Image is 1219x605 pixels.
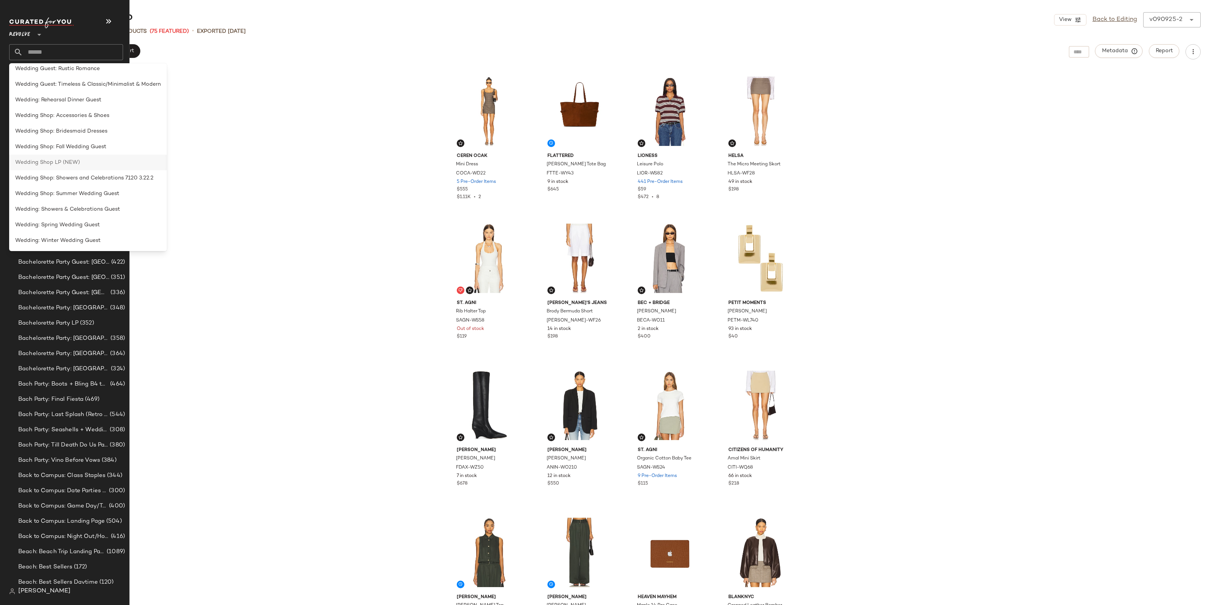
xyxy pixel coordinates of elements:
span: 9 in stock [547,179,568,186]
span: (422) [110,258,125,267]
span: FDAX-WZ50 [456,464,484,471]
span: (324) [109,365,125,373]
span: (507) [53,212,70,221]
span: Beach: Best Sellers Daytime [18,578,98,587]
p: Exported [DATE] [197,27,246,35]
span: $198 [728,186,739,193]
span: (358) [109,334,125,343]
span: St. Agni [457,300,521,307]
img: LIOR-WS82_V1.jpg [632,73,708,150]
span: $198 [547,333,558,340]
span: View [1058,17,1071,23]
span: (351) [109,273,125,282]
span: Flattered [547,153,612,160]
img: svg%3e [639,288,644,293]
span: (400) [107,502,125,511]
span: BECA-WO11 [637,317,665,324]
span: (440) [78,227,96,236]
span: BLANKNYC [728,594,793,601]
span: Bachelorette Party: [GEOGRAPHIC_DATA] [18,334,109,343]
span: (1722) [78,166,96,175]
span: $550 [547,480,559,487]
span: (464) [109,380,125,389]
span: (250) [109,151,125,160]
span: [PERSON_NAME] [547,455,586,462]
img: ANIN-WO210_V1.jpg [541,367,618,444]
span: PETM-WL740 [728,317,758,324]
span: [PERSON_NAME] [457,594,521,601]
span: 5 Pre-Order Items [457,179,496,186]
img: svg%3e [730,141,734,146]
span: Report [1155,48,1173,54]
span: Latin Heritage Month Brands- DO NOT DELETE [18,197,105,206]
span: [PERSON_NAME] [547,594,612,601]
img: BLAN-WO439_V1.jpg [722,514,799,591]
span: [PERSON_NAME] [637,308,676,315]
span: 12 in stock [547,473,571,480]
span: (21) [77,182,89,190]
span: Amal Mini Skirt [728,455,760,462]
span: FTTE-WY43 [547,170,574,177]
span: Bec + Bridge [638,300,702,307]
img: svg%3e [639,435,644,440]
span: (55) [101,121,114,130]
span: Bach Party: Boots + Bling B4 the Ring [18,380,109,389]
img: BECA-WO11_V1.jpg [632,220,708,297]
button: View [1054,14,1086,26]
span: (364) [109,349,125,358]
span: Baby Shower Dresses [18,227,78,236]
span: fall luxe brown codes [18,182,77,190]
span: 2 in stock [638,326,659,333]
span: 9.5 Last 60 Receipt Dresses Selling [18,151,109,160]
span: $645 [547,186,559,193]
span: (344) [106,471,122,480]
span: Revolve [9,26,30,40]
span: Bachelorette Party Guest: [GEOGRAPHIC_DATA] [18,258,110,267]
span: [PERSON_NAME] [457,447,521,454]
span: (352) [78,319,94,328]
span: SAGN-WS24 [637,464,665,471]
span: $400 [638,333,651,340]
span: Back to Campus: Landing Page [18,517,105,526]
span: [PERSON_NAME] [728,308,767,315]
span: $119 [457,333,467,340]
span: 9.5 Best-Sellers [18,136,62,145]
span: $472 [638,195,649,200]
span: Bachelorette Party Guest: [GEOGRAPHIC_DATA] [18,288,109,297]
span: Rib Halter Top [456,308,486,315]
span: Leisure Polo [637,161,663,168]
span: $555 [457,186,468,193]
span: Heaven Mayhem [638,594,702,601]
span: (300) [107,487,125,495]
span: [PERSON_NAME] [456,455,495,462]
span: 7 in stock [457,473,477,480]
span: Bach Party: Till Death Do Us Party [18,441,108,450]
span: $678 [457,480,467,487]
div: v090925-2 [1149,15,1182,24]
img: svg%3e [458,435,463,440]
span: (336) [109,288,125,297]
span: COCA-WD22 [456,170,486,177]
img: cfy_white_logo.C9jOOHJF.svg [9,18,74,28]
img: FDAX-WZ50_V1.jpg [451,367,527,444]
span: 14 in stock [547,326,571,333]
span: Bachelorette Party: [GEOGRAPHIC_DATA] [18,365,109,373]
span: Beach: Best Sellers [18,563,72,571]
span: SAGN-WS58 [456,317,485,324]
img: FTTE-WY43_V1.jpg [541,73,618,150]
img: PETM-WL740_V1.jpg [722,220,799,297]
img: HLSA-WF28_V1.jpg [722,73,799,150]
button: Report [1149,44,1179,58]
img: HEVR-WS15_V1.jpg [451,514,527,591]
img: COCA-WD22_V1.jpg [451,73,527,150]
span: LIONESS [638,153,702,160]
span: Organic Cotton Baby Tee [637,455,691,462]
span: Metadata [1102,48,1136,54]
span: LIOR-WS82 [637,170,663,177]
span: HLSA-WF28 [728,170,755,177]
span: (308) [108,426,125,434]
span: St. Agni [638,447,702,454]
span: 9.8-9.12 AM Newness [18,166,78,175]
span: Bachelorette Party: [GEOGRAPHIC_DATA] [18,304,109,312]
span: • [649,195,656,200]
